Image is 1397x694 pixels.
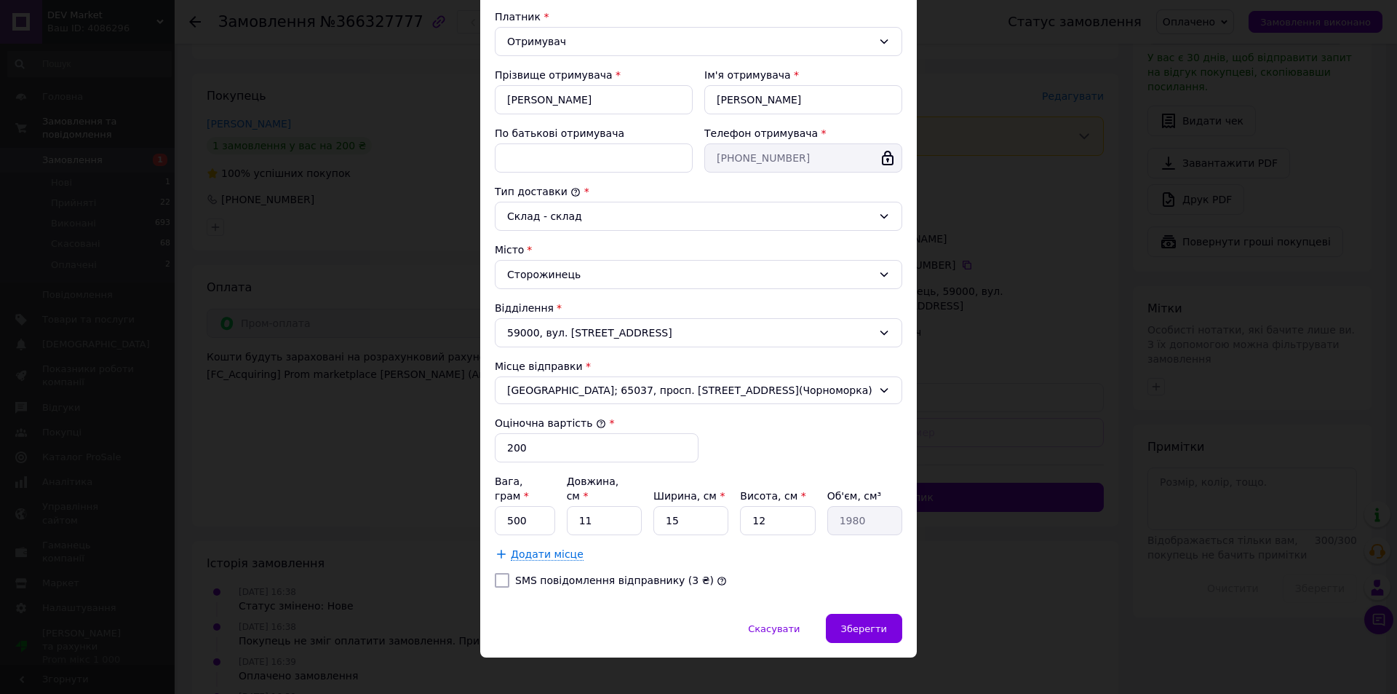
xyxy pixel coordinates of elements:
[704,69,791,81] label: Ім'я отримувача
[507,383,872,398] span: [GEOGRAPHIC_DATA]; 65037, просп. [STREET_ADDRESS](Чорноморка)
[495,476,529,502] label: Вага, грам
[740,490,805,502] label: Висота, см
[495,417,606,429] label: Оціночна вартість
[748,623,800,634] span: Скасувати
[507,208,872,224] div: Склад - склад
[495,260,902,289] div: Сторожинець
[827,489,902,503] div: Об'єм, см³
[495,127,624,139] label: По батькові отримувача
[511,548,584,561] span: Додати місце
[495,301,902,315] div: Відділення
[495,359,902,374] div: Місце відправки
[495,318,902,347] div: 59000, вул. [STREET_ADDRESS]
[495,69,613,81] label: Прізвище отримувача
[495,242,902,257] div: Місто
[704,127,818,139] label: Телефон отримувача
[567,476,619,502] label: Довжина, см
[653,490,725,502] label: Ширина, см
[515,575,714,586] label: SMS повідомлення відправнику (3 ₴)
[495,9,902,24] div: Платник
[841,623,887,634] span: Зберегти
[507,33,872,50] div: Отримувач
[704,143,902,173] input: +380
[495,184,902,199] div: Тип доставки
